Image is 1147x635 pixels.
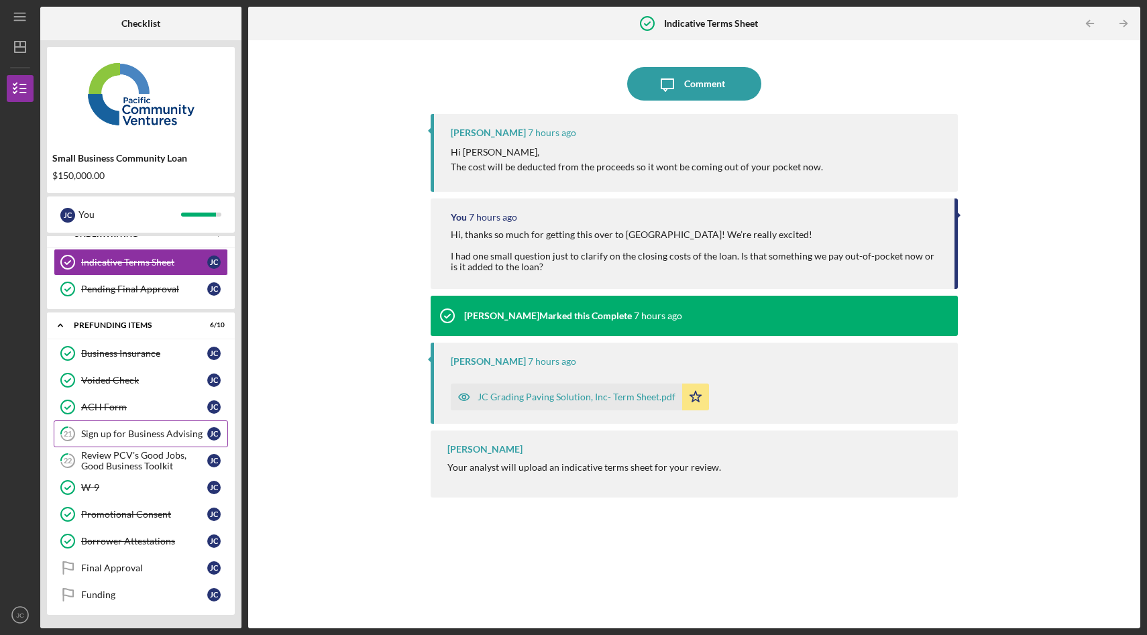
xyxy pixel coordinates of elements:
[54,340,228,367] a: Business InsuranceJC
[447,462,721,473] div: Your analyst will upload an indicative terms sheet for your review.
[54,367,228,394] a: Voided CheckJC
[64,430,72,439] tspan: 21
[207,561,221,575] div: J C
[52,170,229,181] div: $150,000.00
[451,384,709,410] button: JC Grading Paving Solution, Inc- Term Sheet.pdf
[464,310,632,321] div: [PERSON_NAME] Marked this Complete
[207,588,221,601] div: J C
[207,347,221,360] div: J C
[81,428,207,439] div: Sign up for Business Advising
[81,375,207,386] div: Voided Check
[78,203,181,226] div: You
[81,402,207,412] div: ACH Form
[627,67,761,101] button: Comment
[447,444,523,455] div: [PERSON_NAME]
[469,212,517,223] time: 2025-09-24 19:40
[207,400,221,414] div: J C
[54,394,228,420] a: ACH FormJC
[207,282,221,296] div: J C
[201,321,225,329] div: 6 / 10
[81,257,207,268] div: Indicative Terms Sheet
[207,534,221,548] div: J C
[207,427,221,441] div: J C
[54,474,228,501] a: W-9JC
[478,392,675,402] div: JC Grading Paving Solution, Inc- Term Sheet.pdf
[52,153,229,164] div: Small Business Community Loan
[528,356,576,367] time: 2025-09-24 19:37
[47,54,235,134] img: Product logo
[16,612,24,619] text: JC
[54,249,228,276] a: Indicative Terms SheetJC
[81,482,207,493] div: W-9
[74,321,191,329] div: Prefunding Items
[207,508,221,521] div: J C
[54,420,228,447] a: 21Sign up for Business AdvisingJC
[664,18,758,29] b: Indicative Terms Sheet
[451,212,467,223] div: You
[81,450,207,471] div: Review PCV's Good Jobs, Good Business Toolkit
[81,536,207,546] div: Borrower Attestations
[451,229,941,272] div: Hi, thanks so much for getting this over to [GEOGRAPHIC_DATA]! We’re really excited! I had one sm...
[54,581,228,608] a: FundingJC
[54,501,228,528] a: Promotional ConsentJC
[81,589,207,600] div: Funding
[64,457,72,465] tspan: 22
[81,348,207,359] div: Business Insurance
[207,373,221,387] div: J C
[81,563,207,573] div: Final Approval
[81,509,207,520] div: Promotional Consent
[634,310,682,321] time: 2025-09-24 19:37
[207,255,221,269] div: J C
[60,208,75,223] div: J C
[528,127,576,138] time: 2025-09-24 19:54
[54,447,228,474] a: 22Review PCV's Good Jobs, Good Business ToolkitJC
[451,356,526,367] div: [PERSON_NAME]
[54,555,228,581] a: Final ApprovalJC
[7,601,34,628] button: JC
[81,284,207,294] div: Pending Final Approval
[207,454,221,467] div: J C
[54,276,228,302] a: Pending Final ApprovalJC
[684,67,725,101] div: Comment
[54,528,228,555] a: Borrower AttestationsJC
[451,127,526,138] div: [PERSON_NAME]
[207,481,221,494] div: J C
[451,145,823,175] p: Hi [PERSON_NAME], The cost will be deducted from the proceeds so it wont be coming out of your po...
[121,18,160,29] b: Checklist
